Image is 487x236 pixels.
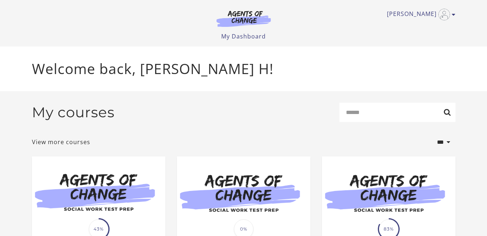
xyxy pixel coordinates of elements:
a: View more courses [32,138,90,146]
img: Agents of Change Logo [209,10,278,27]
p: Welcome back, [PERSON_NAME] H! [32,58,455,80]
h2: My courses [32,104,115,121]
a: Toggle menu [387,9,452,20]
a: My Dashboard [221,32,266,40]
